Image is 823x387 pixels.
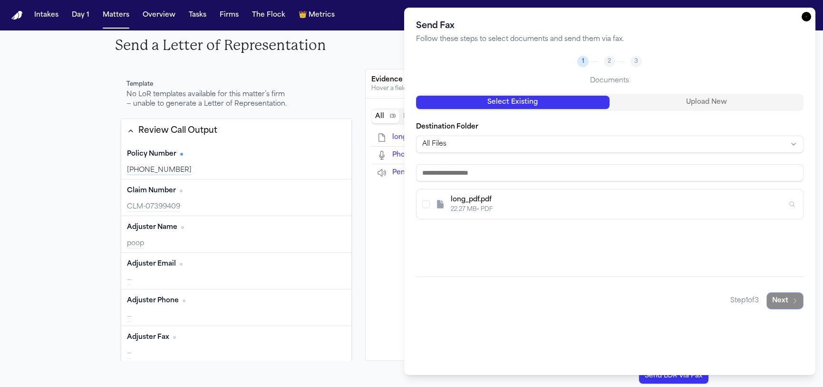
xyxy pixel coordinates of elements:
div: 22.27 MB • PDF [451,206,787,213]
label: Destination Folder [416,122,804,132]
span: 3 [634,58,638,65]
button: Select Existing [416,96,610,109]
button: Inspect [787,199,797,209]
span: Documents [590,77,629,84]
button: Upload New [610,96,804,109]
span: Step 1 of 3 [730,296,759,306]
nav: Progress [416,56,804,67]
h2: Send Fax [416,20,804,33]
div: long_pdf.pdf [451,195,787,205]
span: 1 [582,58,584,65]
span: 2 [608,58,611,65]
p: Follow these steps to select documents and send them via fax. [416,35,804,44]
div: Select long_pdf.pdf [416,189,804,219]
button: Next [766,292,804,309]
